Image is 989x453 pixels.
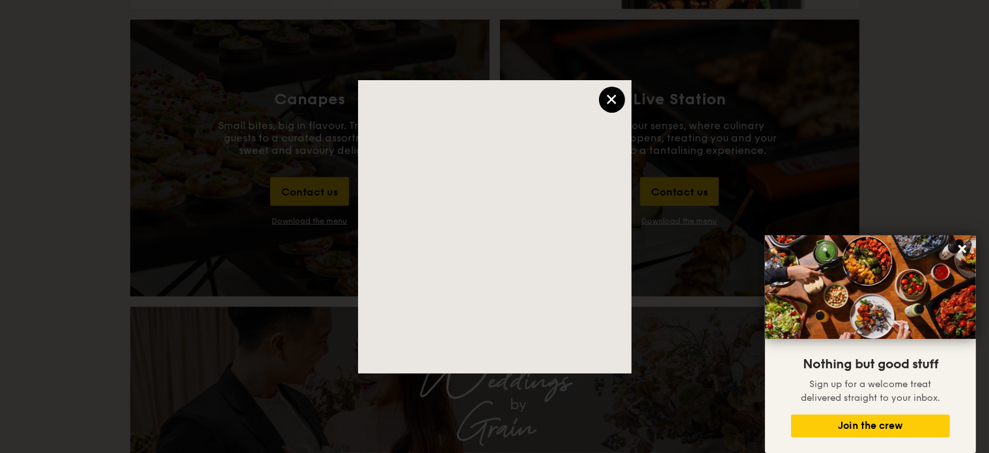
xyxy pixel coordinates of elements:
span: Sign up for a welcome treat delivered straight to your inbox. [801,379,940,403]
img: DSC07876-Edit02-Large.jpeg [765,235,976,339]
button: Join the crew [791,415,950,437]
span: Nothing but good stuff [803,357,938,372]
button: Close [952,239,973,259]
div: × [599,87,625,113]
